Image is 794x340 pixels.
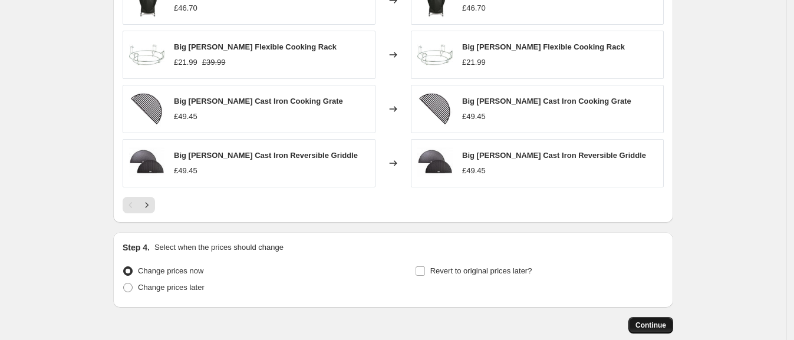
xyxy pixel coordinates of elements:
button: Continue [628,317,673,334]
span: Continue [635,321,666,330]
div: £49.45 [174,111,197,123]
strike: £39.99 [202,57,226,68]
div: £49.45 [462,111,486,123]
p: Select when the prices should change [154,242,284,253]
img: big-joe-cast-iron-reversible-griddle-bbq-land_80x.jpg [129,146,164,181]
h2: Step 4. [123,242,150,253]
span: Change prices now [138,266,203,275]
div: £46.70 [462,2,486,14]
span: Big [PERSON_NAME] Cast Iron Cooking Grate [462,97,631,105]
div: £49.45 [174,165,197,177]
img: big-joe-cast-iron-cooking-grate-bbq-land_80x.jpg [417,91,453,127]
div: £21.99 [462,57,486,68]
img: big-joe-ii-flexible-cooking-rack-bbq-land-1_80x.jpg [417,37,453,72]
img: big-joe-ii-flexible-cooking-rack-bbq-land-1_80x.jpg [129,37,164,72]
div: £49.45 [462,165,486,177]
button: Next [139,197,155,213]
span: Big [PERSON_NAME] Cast Iron Cooking Grate [174,97,343,105]
span: Big [PERSON_NAME] Cast Iron Reversible Griddle [174,151,358,160]
nav: Pagination [123,197,155,213]
div: £46.70 [174,2,197,14]
span: Big [PERSON_NAME] Flexible Cooking Rack [462,42,625,51]
span: Big [PERSON_NAME] Flexible Cooking Rack [174,42,337,51]
img: big-joe-cast-iron-cooking-grate-bbq-land_80x.jpg [129,91,164,127]
span: Big [PERSON_NAME] Cast Iron Reversible Griddle [462,151,646,160]
div: £21.99 [174,57,197,68]
span: Change prices later [138,283,205,292]
span: Revert to original prices later? [430,266,532,275]
img: big-joe-cast-iron-reversible-griddle-bbq-land_80x.jpg [417,146,453,181]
